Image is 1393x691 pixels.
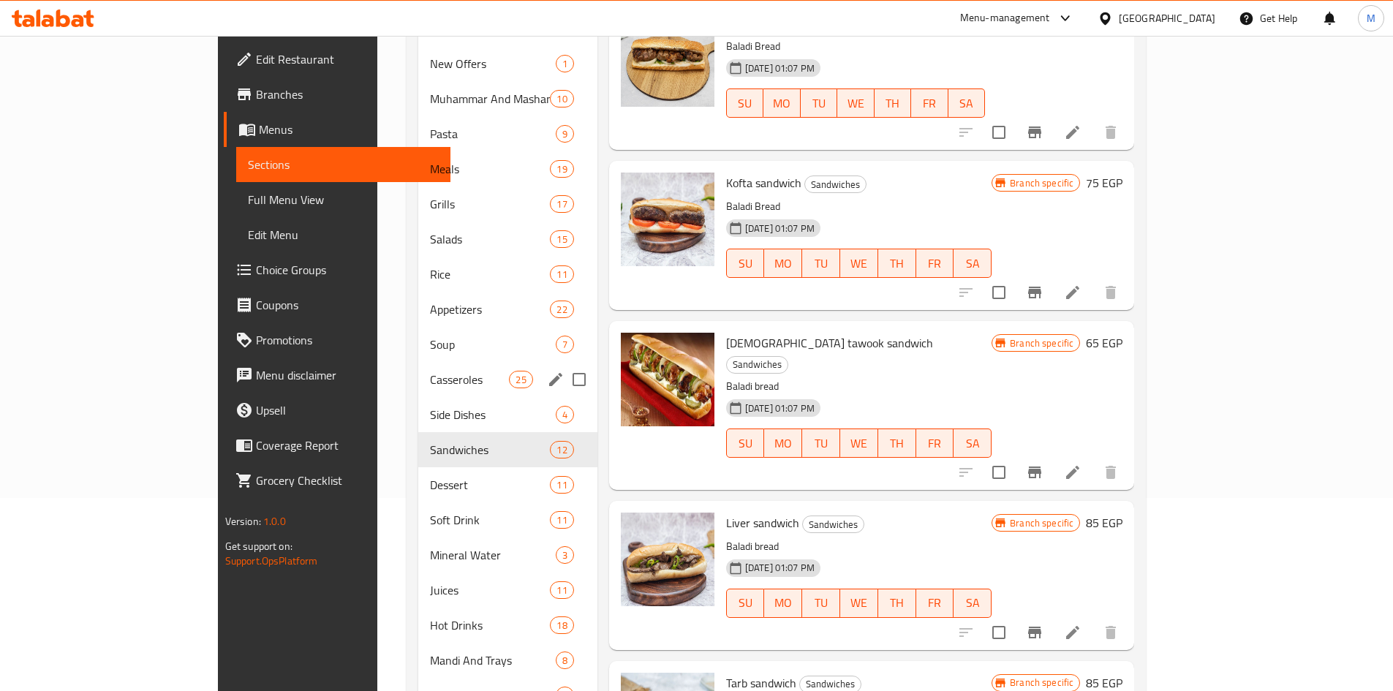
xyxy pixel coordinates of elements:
div: items [556,125,574,143]
div: items [550,581,573,599]
a: Edit menu item [1064,464,1081,481]
span: Select to update [984,117,1014,148]
span: Kofta sandwich [726,172,801,194]
span: WE [846,592,872,613]
div: Mandi And Trays [430,652,556,669]
span: Coverage Report [256,437,439,454]
span: Edit Menu [248,226,439,243]
span: 1.0.0 [263,512,286,531]
span: Menu disclaimer [256,366,439,384]
div: Meals19 [418,151,597,186]
span: Branch specific [1004,516,1079,530]
div: Sandwiches12 [418,432,597,467]
button: TH [878,249,916,278]
span: Promotions [256,331,439,349]
button: TU [801,88,837,118]
span: Select to update [984,617,1014,648]
span: Liver sandwich [726,512,799,534]
button: edit [545,369,567,390]
span: 3 [556,548,573,562]
a: Choice Groups [224,252,450,287]
span: Get support on: [225,537,292,556]
button: TU [802,249,840,278]
div: Sandwiches [726,356,788,374]
div: Salads15 [418,222,597,257]
span: TH [884,433,910,454]
div: items [550,511,573,529]
span: 9 [556,127,573,141]
span: 25 [510,373,532,387]
h6: 85 EGP [1086,513,1122,533]
div: items [550,301,573,318]
span: [DEMOGRAPHIC_DATA] tawook sandwich [726,332,933,354]
div: Rice [430,265,551,283]
div: items [550,476,573,494]
div: Juices11 [418,573,597,608]
span: Pasta [430,125,556,143]
span: [DATE] 01:07 PM [739,61,820,75]
div: Mineral Water3 [418,537,597,573]
span: 11 [551,268,573,282]
span: Sections [248,156,439,173]
span: Side Dishes [430,406,556,423]
span: SA [959,433,986,454]
span: [DATE] 01:07 PM [739,561,820,575]
span: [DATE] 01:07 PM [739,222,820,235]
span: FR [922,433,948,454]
div: Sandwiches [804,175,867,193]
div: Soft Drink11 [418,502,597,537]
div: Rice11 [418,257,597,292]
div: Casseroles [430,371,510,388]
div: items [556,546,574,564]
img: Kofta sandwich [621,173,714,266]
div: New Offers [430,55,556,72]
button: WE [840,589,878,618]
span: Branch specific [1004,176,1079,190]
span: Edit Restaurant [256,50,439,68]
span: M [1367,10,1375,26]
span: Juices [430,581,551,599]
a: Support.OpsPlatform [225,551,318,570]
span: 11 [551,584,573,597]
div: items [550,90,573,107]
button: Branch-specific-item [1017,275,1052,310]
a: Edit Restaurant [224,42,450,77]
span: SA [954,93,979,114]
a: Edit Menu [236,217,450,252]
span: Sandwiches [805,176,866,193]
p: Baladi Bread [726,37,985,56]
button: SA [954,249,992,278]
a: Sections [236,147,450,182]
button: SA [954,428,992,458]
span: 11 [551,513,573,527]
span: Menus [259,121,439,138]
button: TU [802,428,840,458]
div: Grills17 [418,186,597,222]
span: FR [922,253,948,274]
span: 10 [551,92,573,106]
span: TU [808,592,834,613]
div: Meals [430,160,551,178]
span: Upsell [256,401,439,419]
button: delete [1093,615,1128,650]
span: FR [917,93,942,114]
p: Baladi Bread [726,197,992,216]
span: MO [770,253,796,274]
div: Soup [430,336,556,353]
a: Grocery Checklist [224,463,450,498]
span: TU [808,253,834,274]
span: WE [846,253,872,274]
button: SU [726,249,765,278]
button: MO [763,88,800,118]
button: SA [948,88,985,118]
button: FR [916,589,954,618]
a: Menus [224,112,450,147]
a: Menu disclaimer [224,358,450,393]
span: Branch specific [1004,676,1079,690]
span: Sandwiches [430,441,551,458]
button: delete [1093,455,1128,490]
div: items [556,336,574,353]
button: SU [726,428,765,458]
span: Branches [256,86,439,103]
